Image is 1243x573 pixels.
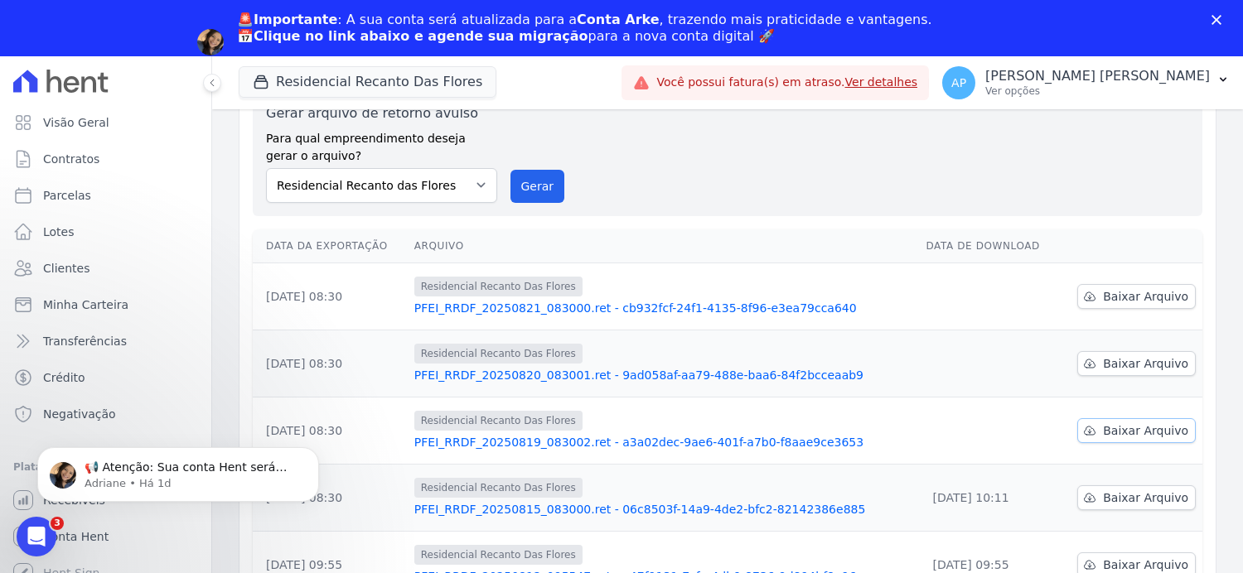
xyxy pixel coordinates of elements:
[7,252,205,285] a: Clientes
[253,229,408,263] th: Data da Exportação
[266,104,497,123] label: Gerar arquivo de retorno avulso
[43,187,91,204] span: Parcelas
[17,517,56,556] iframe: Intercom live chat
[237,55,374,73] a: Agendar migração
[919,464,1058,531] td: [DATE] 10:11
[577,12,659,27] b: Conta Arke
[985,68,1210,84] p: [PERSON_NAME] [PERSON_NAME]
[1103,355,1188,372] span: Baixar Arquivo
[1077,418,1196,443] a: Baixar Arquivo
[414,344,583,364] span: Residencial Recanto Das Flores
[985,84,1210,98] p: Ver opções
[7,520,205,553] a: Conta Hent
[414,501,913,518] a: PFEI_RRDF_20250815_083000.ret - 06c8503f-14a9-4de2-bfc2-82142386e885
[43,114,109,131] span: Visão Geral
[1103,556,1188,573] span: Baixar Arquivo
[1212,15,1228,25] div: Fechar
[7,288,205,321] a: Minha Carteira
[1103,422,1188,439] span: Baixar Arquivo
[253,262,408,330] td: [DATE] 08:30
[43,528,109,545] span: Conta Hent
[414,478,583,498] span: Residencial Recanto Das Flores
[7,325,205,358] a: Transferências
[414,434,913,450] a: PFEI_RRDF_20250819_083002.ret - a3a02dec-9ae6-401f-a7b0-f8aae9ce3653
[43,369,85,386] span: Crédito
[266,123,497,165] label: Para qual empreendimento deseja gerar o arquivo?
[1077,485,1196,510] a: Baixar Arquivo
[239,66,496,98] button: Residencial Recanto Das Flores
[7,484,205,517] a: Recebíveis
[43,151,99,167] span: Contratos
[237,12,337,27] b: 🚨Importante
[656,74,917,91] span: Você possui fatura(s) em atraso.
[7,106,205,139] a: Visão Geral
[7,397,205,431] a: Negativação
[408,229,920,263] th: Arquivo
[1103,288,1188,305] span: Baixar Arquivo
[237,12,932,45] div: : A sua conta será atualizada para a , trazendo mais praticidade e vantagens. 📅 para a nova conta...
[7,179,205,212] a: Parcelas
[845,75,918,89] a: Ver detalhes
[414,545,583,565] span: Residencial Recanto Das Flores
[414,411,583,431] span: Residencial Recanto Das Flores
[414,300,913,316] a: PFEI_RRDF_20250821_083000.ret - cb932fcf-24f1-4135-8f96-e3ea79cca640
[414,277,583,296] span: Residencial Recanto Das Flores
[43,260,89,277] span: Clientes
[929,60,1243,106] button: AP [PERSON_NAME] [PERSON_NAME] Ver opções
[510,170,565,203] button: Gerar
[254,28,588,44] b: Clique no link abaixo e agende sua migração
[414,367,913,383] a: PFEI_RRDF_20250820_083001.ret - 9ad058af-aa79-488e-baa6-84f2bcceaab9
[51,517,64,530] span: 3
[12,412,344,528] iframe: Intercom notifications mensagem
[197,29,224,55] img: Profile image for Adriane
[253,330,408,397] td: [DATE] 08:30
[1077,351,1196,376] a: Baixar Arquivo
[7,361,205,394] a: Crédito
[1103,489,1188,506] span: Baixar Arquivo
[43,333,127,349] span: Transferências
[7,215,205,248] a: Lotes
[43,296,128,313] span: Minha Carteira
[951,77,966,89] span: AP
[7,142,205,176] a: Contratos
[43,406,116,422] span: Negativação
[43,224,75,240] span: Lotes
[1077,284,1196,309] a: Baixar Arquivo
[919,229,1058,263] th: Data de Download
[253,397,408,464] td: [DATE] 08:30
